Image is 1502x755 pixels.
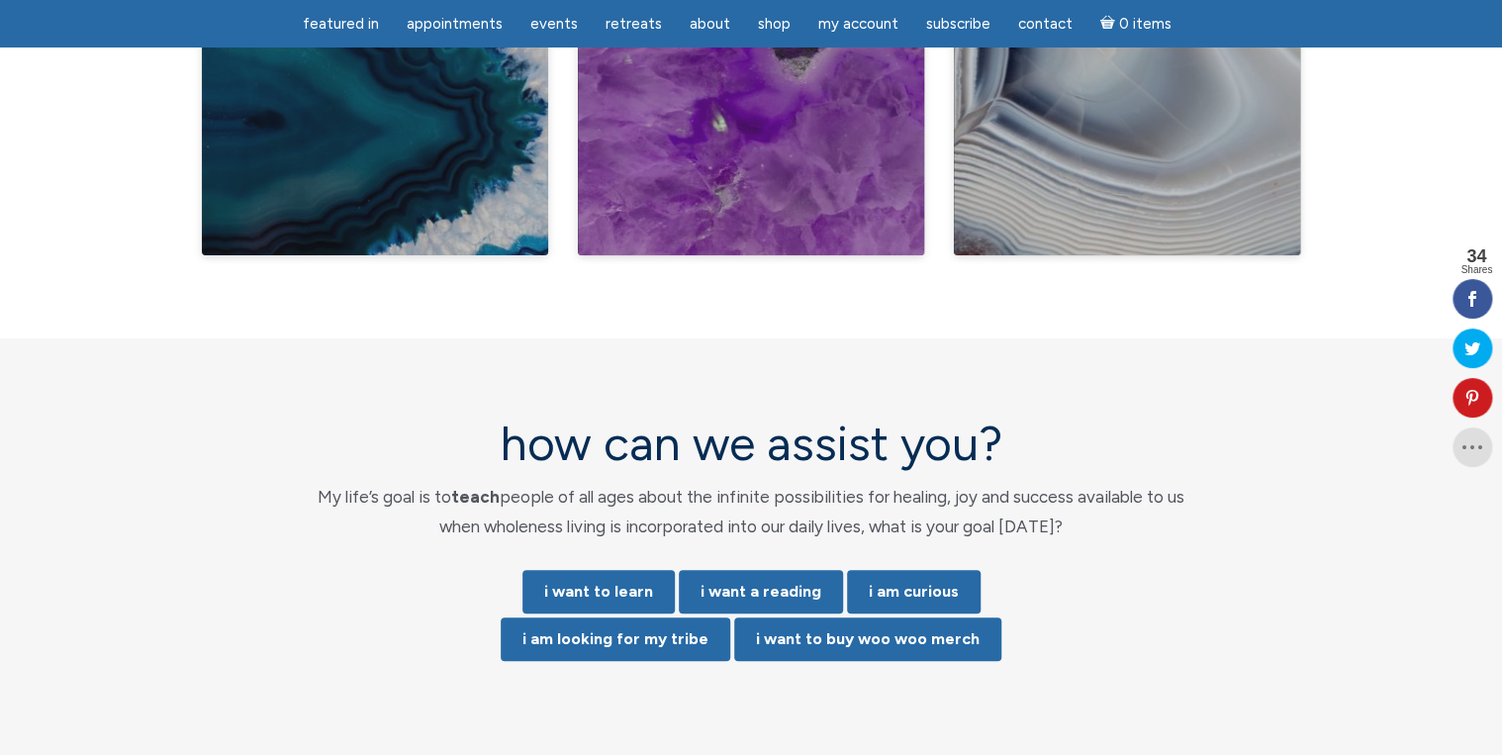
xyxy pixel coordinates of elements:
span: Shop [758,15,791,33]
span: featured in [303,15,379,33]
span: Appointments [407,15,503,33]
a: i want to learn [522,570,675,613]
a: Cart0 items [1088,3,1183,44]
a: i want a reading [679,570,843,613]
a: Events [518,5,590,44]
span: My Account [818,15,898,33]
i: Cart [1100,15,1119,33]
span: Subscribe [926,15,990,33]
a: Subscribe [914,5,1002,44]
span: 34 [1460,247,1492,265]
strong: teach [451,487,500,507]
a: i want to buy woo woo merch [734,617,1001,661]
a: Contact [1006,5,1084,44]
span: Retreats [606,15,662,33]
h2: how can we assist you? [296,418,1206,470]
span: Contact [1018,15,1073,33]
a: Appointments [395,5,515,44]
span: About [690,15,730,33]
span: 0 items [1119,17,1172,32]
a: Retreats [594,5,674,44]
a: i am looking for my tribe [501,617,730,661]
a: i am curious [847,570,981,613]
a: Shop [746,5,802,44]
a: About [678,5,742,44]
a: My Account [806,5,910,44]
p: My life’s goal is to people of all ages about the infinite possibilities for healing, joy and suc... [296,482,1206,542]
a: featured in [291,5,391,44]
span: Events [530,15,578,33]
span: Shares [1460,265,1492,275]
